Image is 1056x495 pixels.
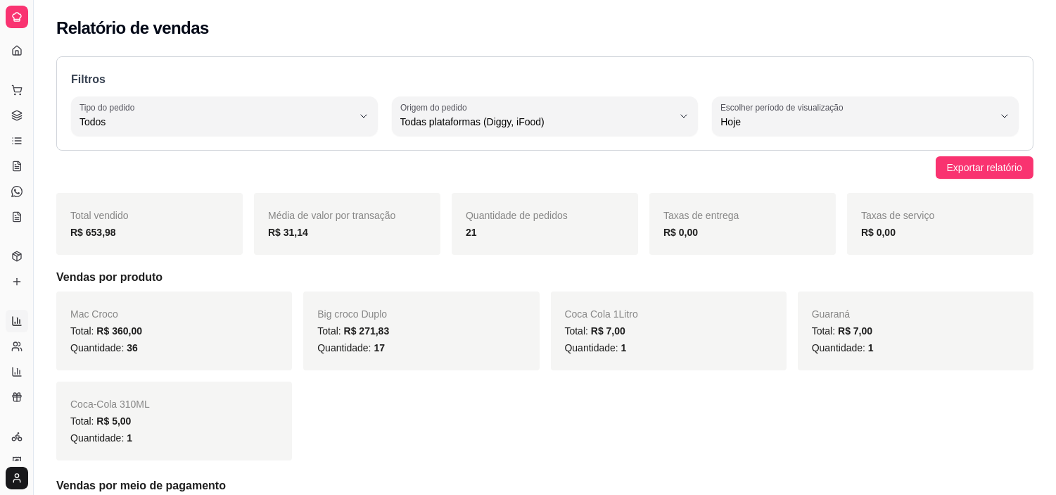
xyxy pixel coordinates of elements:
span: Quantidade: [317,342,385,353]
span: Total vendido [70,210,129,221]
span: R$ 7,00 [591,325,625,337]
span: Exportar relatório [947,160,1022,175]
p: Filtros [71,71,1019,88]
strong: R$ 653,98 [70,227,116,238]
span: Total: [70,415,131,427]
span: R$ 360,00 [96,325,142,337]
span: Taxas de serviço [861,210,934,221]
span: Mac Croco [70,308,118,320]
button: Exportar relatório [936,156,1033,179]
span: Guaraná [812,308,850,320]
span: Quantidade: [565,342,627,353]
span: 1 [621,342,627,353]
span: Relatórios [11,293,49,304]
span: 1 [127,432,132,444]
span: Todos [79,115,352,129]
strong: R$ 31,14 [268,227,308,238]
span: Total: [812,325,872,337]
span: Big croco Duplo [317,308,387,320]
span: Quantidade de pedidos [466,210,568,221]
button: Escolher período de visualizaçãoHoje [712,96,1019,136]
strong: R$ 0,00 [861,227,896,238]
span: Hoje [720,115,993,129]
span: Total: [70,325,142,337]
span: Coca Cola 1Litro [565,308,638,320]
span: R$ 271,83 [344,325,390,337]
strong: 21 [466,227,477,238]
h5: Vendas por meio de pagamento [56,477,1033,494]
span: Total: [565,325,625,337]
label: Escolher período de visualização [720,101,848,113]
label: Tipo do pedido [79,101,139,113]
h2: Relatório de vendas [56,17,209,39]
span: Total: [317,325,389,337]
span: Taxas de entrega [663,210,739,221]
span: Quantidade: [70,342,138,353]
span: 36 [127,342,138,353]
label: Origem do pedido [400,101,471,113]
span: Todas plataformas (Diggy, iFood) [400,115,673,129]
span: Quantidade: [812,342,874,353]
span: R$ 5,00 [96,415,131,427]
button: Tipo do pedidoTodos [71,96,378,136]
span: R$ 7,00 [838,325,872,337]
span: Quantidade: [70,432,132,444]
span: 17 [374,342,385,353]
span: 1 [868,342,874,353]
span: Coca-Cola 310ML [70,399,150,410]
h5: Vendas por produto [56,269,1033,286]
strong: R$ 0,00 [663,227,698,238]
button: Origem do pedidoTodas plataformas (Diggy, iFood) [392,96,699,136]
span: Média de valor por transação [268,210,395,221]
